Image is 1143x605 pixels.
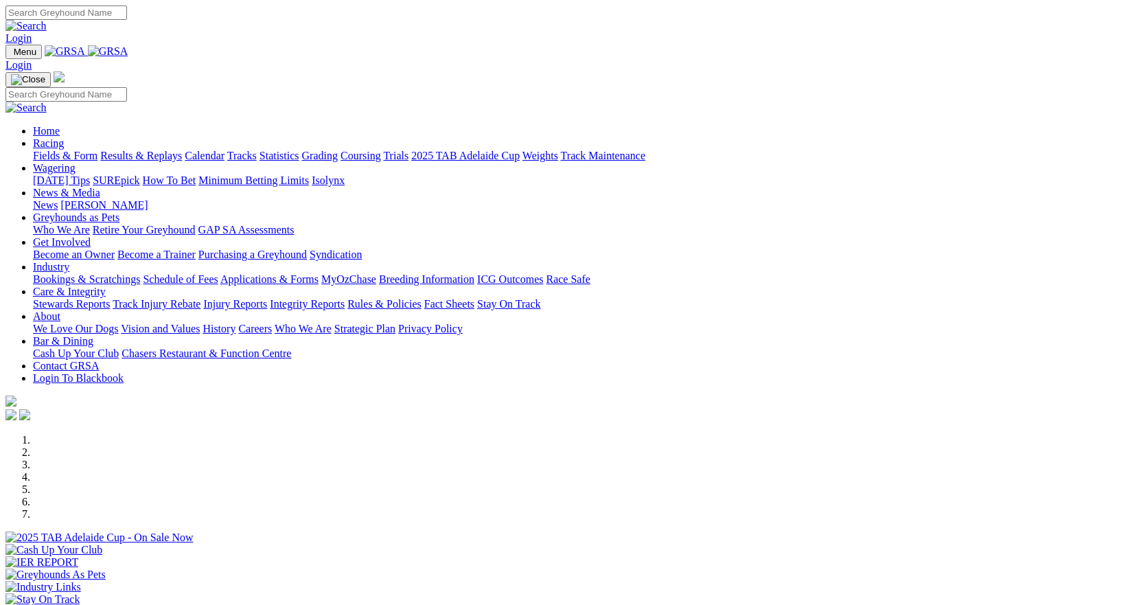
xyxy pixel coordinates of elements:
[88,45,128,58] img: GRSA
[60,199,148,211] a: [PERSON_NAME]
[33,372,124,384] a: Login To Blackbook
[33,310,60,322] a: About
[5,102,47,114] img: Search
[33,125,60,137] a: Home
[54,71,65,82] img: logo-grsa-white.png
[113,298,200,310] a: Track Injury Rebate
[546,273,590,285] a: Race Safe
[33,347,119,359] a: Cash Up Your Club
[93,224,196,236] a: Retire Your Greyhound
[33,298,110,310] a: Stewards Reports
[5,87,127,102] input: Search
[220,273,319,285] a: Applications & Forms
[33,224,90,236] a: Who We Are
[45,45,85,58] img: GRSA
[143,273,218,285] a: Schedule of Fees
[310,249,362,260] a: Syndication
[33,236,91,248] a: Get Involved
[424,298,474,310] a: Fact Sheets
[198,224,295,236] a: GAP SA Assessments
[5,556,78,569] img: IER REPORT
[33,150,97,161] a: Fields & Form
[5,5,127,20] input: Search
[5,581,81,593] img: Industry Links
[5,32,32,44] a: Login
[5,544,102,556] img: Cash Up Your Club
[5,396,16,407] img: logo-grsa-white.png
[33,199,58,211] a: News
[312,174,345,186] a: Isolynx
[5,409,16,420] img: facebook.svg
[122,347,291,359] a: Chasers Restaurant & Function Centre
[33,347,1138,360] div: Bar & Dining
[121,323,200,334] a: Vision and Values
[5,20,47,32] img: Search
[5,59,32,71] a: Login
[33,187,100,198] a: News & Media
[347,298,422,310] a: Rules & Policies
[5,569,106,581] img: Greyhounds As Pets
[198,174,309,186] a: Minimum Betting Limits
[33,174,1138,187] div: Wagering
[93,174,139,186] a: SUREpick
[561,150,645,161] a: Track Maintenance
[398,323,463,334] a: Privacy Policy
[33,150,1138,162] div: Racing
[340,150,381,161] a: Coursing
[143,174,196,186] a: How To Bet
[100,150,182,161] a: Results & Replays
[270,298,345,310] a: Integrity Reports
[33,273,140,285] a: Bookings & Scratchings
[33,249,1138,261] div: Get Involved
[477,298,540,310] a: Stay On Track
[33,323,118,334] a: We Love Our Dogs
[321,273,376,285] a: MyOzChase
[33,212,119,223] a: Greyhounds as Pets
[227,150,257,161] a: Tracks
[11,74,45,85] img: Close
[238,323,272,334] a: Careers
[33,335,93,347] a: Bar & Dining
[334,323,395,334] a: Strategic Plan
[477,273,543,285] a: ICG Outcomes
[203,298,267,310] a: Injury Reports
[522,150,558,161] a: Weights
[19,409,30,420] img: twitter.svg
[33,249,115,260] a: Become an Owner
[259,150,299,161] a: Statistics
[185,150,224,161] a: Calendar
[5,532,194,544] img: 2025 TAB Adelaide Cup - On Sale Now
[275,323,332,334] a: Who We Are
[411,150,520,161] a: 2025 TAB Adelaide Cup
[117,249,196,260] a: Become a Trainer
[33,323,1138,335] div: About
[33,137,64,149] a: Racing
[33,360,99,372] a: Contact GRSA
[33,273,1138,286] div: Industry
[383,150,408,161] a: Trials
[33,162,76,174] a: Wagering
[379,273,474,285] a: Breeding Information
[203,323,235,334] a: History
[33,286,106,297] a: Care & Integrity
[302,150,338,161] a: Grading
[33,199,1138,212] div: News & Media
[5,45,42,59] button: Toggle navigation
[33,261,69,273] a: Industry
[14,47,36,57] span: Menu
[33,224,1138,236] div: Greyhounds as Pets
[33,174,90,186] a: [DATE] Tips
[198,249,307,260] a: Purchasing a Greyhound
[5,72,51,87] button: Toggle navigation
[33,298,1138,310] div: Care & Integrity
